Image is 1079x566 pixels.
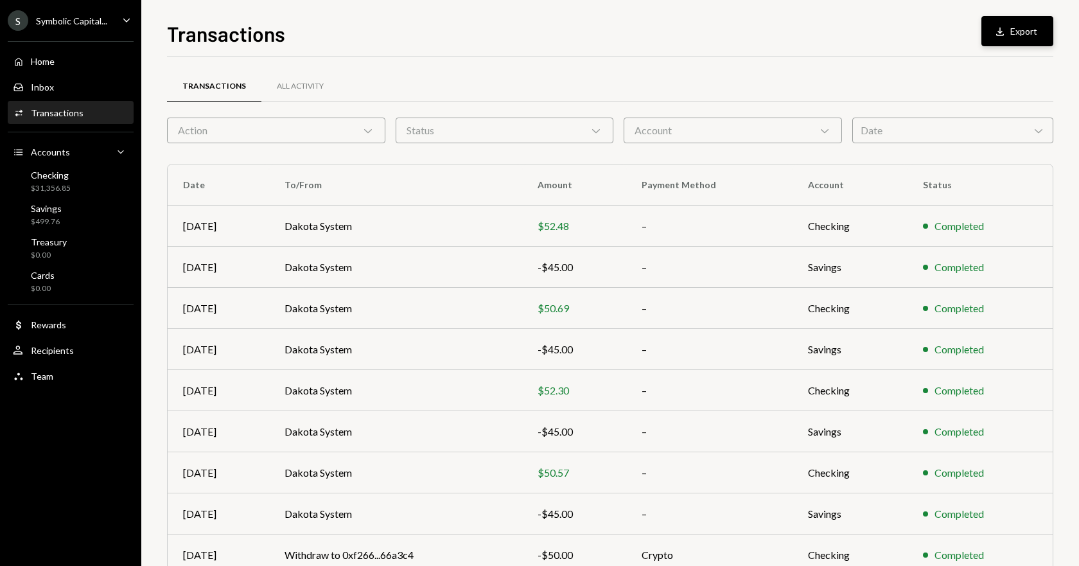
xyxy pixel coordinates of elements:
[8,339,134,362] a: Recipients
[269,329,522,370] td: Dakota System
[183,218,254,234] div: [DATE]
[396,118,614,143] div: Status
[934,301,984,316] div: Completed
[269,206,522,247] td: Dakota System
[626,206,793,247] td: –
[8,313,134,336] a: Rewards
[8,140,134,163] a: Accounts
[538,424,611,439] div: -$45.00
[793,329,908,370] td: Savings
[31,283,55,294] div: $0.00
[183,301,254,316] div: [DATE]
[934,465,984,481] div: Completed
[626,247,793,288] td: –
[538,506,611,522] div: -$45.00
[183,383,254,398] div: [DATE]
[793,493,908,535] td: Savings
[31,270,55,281] div: Cards
[793,288,908,329] td: Checking
[538,383,611,398] div: $52.30
[183,465,254,481] div: [DATE]
[981,16,1053,46] button: Export
[269,370,522,411] td: Dakota System
[269,493,522,535] td: Dakota System
[182,81,246,92] div: Transactions
[538,547,611,563] div: -$50.00
[626,493,793,535] td: –
[8,101,134,124] a: Transactions
[538,301,611,316] div: $50.69
[934,424,984,439] div: Completed
[626,164,793,206] th: Payment Method
[852,118,1053,143] div: Date
[522,164,627,206] th: Amount
[31,56,55,67] div: Home
[269,452,522,493] td: Dakota System
[793,164,908,206] th: Account
[538,218,611,234] div: $52.48
[934,383,984,398] div: Completed
[183,506,254,522] div: [DATE]
[269,411,522,452] td: Dakota System
[167,21,285,46] h1: Transactions
[31,170,71,181] div: Checking
[8,266,134,297] a: Cards$0.00
[269,288,522,329] td: Dakota System
[31,217,62,227] div: $499.76
[277,81,324,92] div: All Activity
[626,411,793,452] td: –
[183,342,254,357] div: [DATE]
[538,342,611,357] div: -$45.00
[8,75,134,98] a: Inbox
[31,319,66,330] div: Rewards
[793,452,908,493] td: Checking
[538,260,611,275] div: -$45.00
[31,250,67,261] div: $0.00
[934,218,984,234] div: Completed
[626,370,793,411] td: –
[167,118,385,143] div: Action
[167,70,261,103] a: Transactions
[261,70,339,103] a: All Activity
[31,345,74,356] div: Recipients
[793,247,908,288] td: Savings
[624,118,842,143] div: Account
[269,247,522,288] td: Dakota System
[8,166,134,197] a: Checking$31,356.85
[31,203,62,214] div: Savings
[793,370,908,411] td: Checking
[31,371,53,382] div: Team
[31,146,70,157] div: Accounts
[183,547,254,563] div: [DATE]
[934,547,984,563] div: Completed
[183,260,254,275] div: [DATE]
[626,288,793,329] td: –
[793,206,908,247] td: Checking
[626,329,793,370] td: –
[8,233,134,263] a: Treasury$0.00
[36,15,107,26] div: Symbolic Capital...
[31,183,71,194] div: $31,356.85
[31,82,54,93] div: Inbox
[31,107,83,118] div: Transactions
[908,164,1053,206] th: Status
[8,364,134,387] a: Team
[183,424,254,439] div: [DATE]
[538,465,611,481] div: $50.57
[8,10,28,31] div: S
[269,164,522,206] th: To/From
[934,506,984,522] div: Completed
[626,452,793,493] td: –
[793,411,908,452] td: Savings
[934,260,984,275] div: Completed
[31,236,67,247] div: Treasury
[8,49,134,73] a: Home
[8,199,134,230] a: Savings$499.76
[934,342,984,357] div: Completed
[168,164,269,206] th: Date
